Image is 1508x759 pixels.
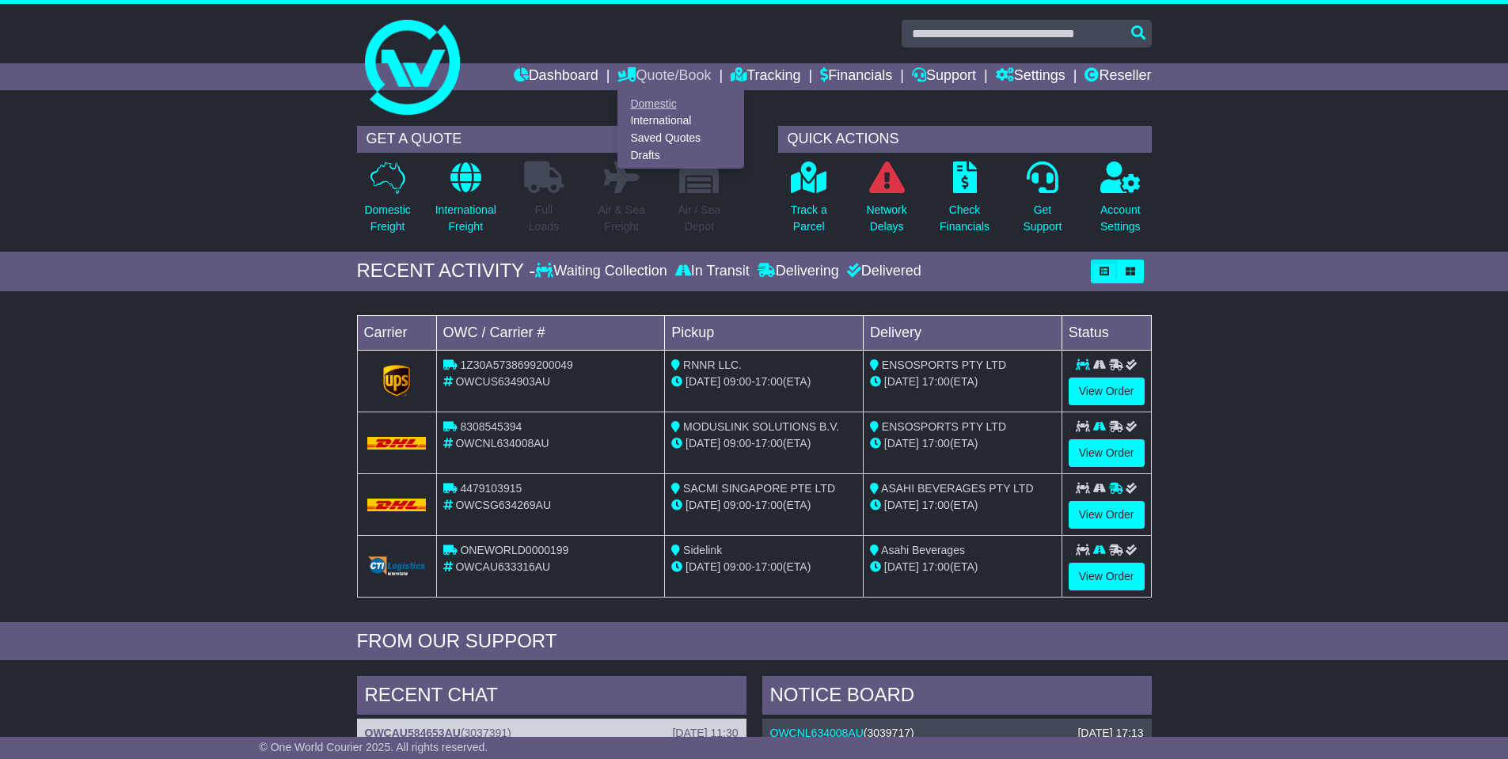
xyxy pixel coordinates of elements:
div: RECENT ACTIVITY - [357,260,536,283]
span: 17:00 [922,437,950,450]
div: - (ETA) [671,497,857,514]
span: [DATE] [884,560,919,573]
span: 09:00 [724,437,751,450]
span: 3039717 [867,727,910,739]
a: Reseller [1084,63,1151,90]
span: 17:00 [755,437,783,450]
span: ENSOSPORTS PTY LTD [882,359,1006,371]
div: - (ETA) [671,374,857,390]
p: Air / Sea Depot [678,202,721,235]
p: Air & Sea Freight [598,202,645,235]
div: Waiting Collection [535,263,670,280]
td: Pickup [665,315,864,350]
a: OWCNL634008AU [770,727,864,739]
span: Asahi Beverages [881,544,965,556]
span: 17:00 [922,375,950,388]
div: [DATE] 17:13 [1077,727,1143,740]
div: [DATE] 11:30 [672,727,738,740]
span: [DATE] [686,375,720,388]
a: View Order [1069,439,1145,467]
div: Quote/Book [617,90,744,169]
img: GetCarrierServiceLogo [367,556,427,575]
p: International Freight [435,202,496,235]
span: [DATE] [686,560,720,573]
a: Domestic [618,95,743,112]
a: Track aParcel [790,161,828,244]
div: ( ) [365,727,739,740]
span: 8308545394 [460,420,522,433]
span: 09:00 [724,499,751,511]
div: QUICK ACTIONS [778,126,1152,153]
a: AccountSettings [1100,161,1141,244]
a: Support [912,63,976,90]
div: Delivered [843,263,921,280]
span: 09:00 [724,375,751,388]
a: View Order [1069,563,1145,590]
span: OWCSG634269AU [455,499,551,511]
span: 09:00 [724,560,751,573]
img: DHL.png [367,499,427,511]
p: Full Loads [524,202,564,235]
p: Domestic Freight [364,202,410,235]
span: [DATE] [686,499,720,511]
span: © One World Courier 2025. All rights reserved. [260,741,488,753]
td: Status [1062,315,1151,350]
a: Dashboard [514,63,598,90]
span: MODUSLINK SOLUTIONS B.V. [683,420,839,433]
a: View Order [1069,501,1145,529]
div: FROM OUR SUPPORT [357,630,1152,653]
td: OWC / Carrier # [436,315,665,350]
span: [DATE] [884,437,919,450]
span: 3037391 [465,727,508,739]
span: [DATE] [884,375,919,388]
div: - (ETA) [671,435,857,452]
img: GetCarrierServiceLogo [383,365,410,397]
div: Delivering [754,263,843,280]
p: Check Financials [940,202,990,235]
div: NOTICE BOARD [762,676,1152,719]
span: ENSOSPORTS PTY LTD [882,420,1006,433]
div: ( ) [770,727,1144,740]
div: - (ETA) [671,559,857,575]
p: Network Delays [866,202,906,235]
span: 17:00 [922,560,950,573]
a: NetworkDelays [865,161,907,244]
a: InternationalFreight [435,161,497,244]
a: International [618,112,743,130]
span: 17:00 [755,499,783,511]
a: Saved Quotes [618,130,743,147]
td: Delivery [863,315,1062,350]
a: DomesticFreight [363,161,411,244]
span: 17:00 [755,560,783,573]
a: Quote/Book [617,63,711,90]
span: SACMI SINGAPORE PTE LTD [683,482,835,495]
div: (ETA) [870,435,1055,452]
span: 1Z30A5738699200049 [460,359,572,371]
div: (ETA) [870,374,1055,390]
div: (ETA) [870,497,1055,514]
img: DHL.png [367,437,427,450]
a: Drafts [618,146,743,164]
span: [DATE] [686,437,720,450]
span: 17:00 [755,375,783,388]
p: Get Support [1023,202,1062,235]
a: View Order [1069,378,1145,405]
span: 4479103915 [460,482,522,495]
span: OWCUS634903AU [455,375,550,388]
div: GET A QUOTE [357,126,731,153]
span: ASAHI BEVERAGES PTY LTD [881,482,1033,495]
div: In Transit [671,263,754,280]
span: RNNR LLC. [683,359,742,371]
p: Track a Parcel [791,202,827,235]
a: Settings [996,63,1065,90]
span: Sidelink [683,544,722,556]
span: ONEWORLD0000199 [460,544,568,556]
a: CheckFinancials [939,161,990,244]
div: (ETA) [870,559,1055,575]
p: Account Settings [1100,202,1141,235]
a: OWCAU584653AU [365,727,461,739]
div: RECENT CHAT [357,676,746,719]
a: GetSupport [1022,161,1062,244]
td: Carrier [357,315,436,350]
span: OWCNL634008AU [455,437,549,450]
